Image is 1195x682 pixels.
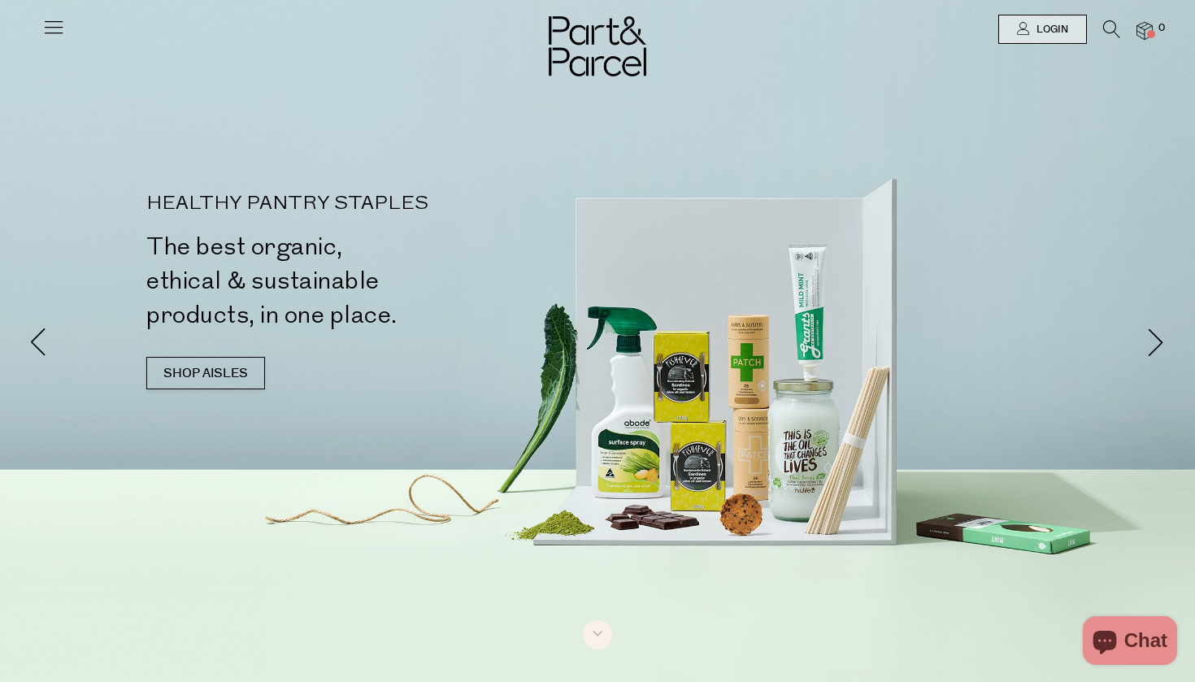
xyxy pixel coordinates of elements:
a: SHOP AISLES [146,357,265,389]
span: 0 [1154,21,1169,36]
a: Login [998,15,1087,44]
inbox-online-store-chat: Shopify online store chat [1078,616,1182,669]
a: 0 [1136,22,1153,39]
h2: The best organic, ethical & sustainable products, in one place. [146,230,604,332]
span: Login [1032,23,1068,37]
img: Part&Parcel [549,16,646,76]
p: HEALTHY PANTRY STAPLES [146,194,604,214]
